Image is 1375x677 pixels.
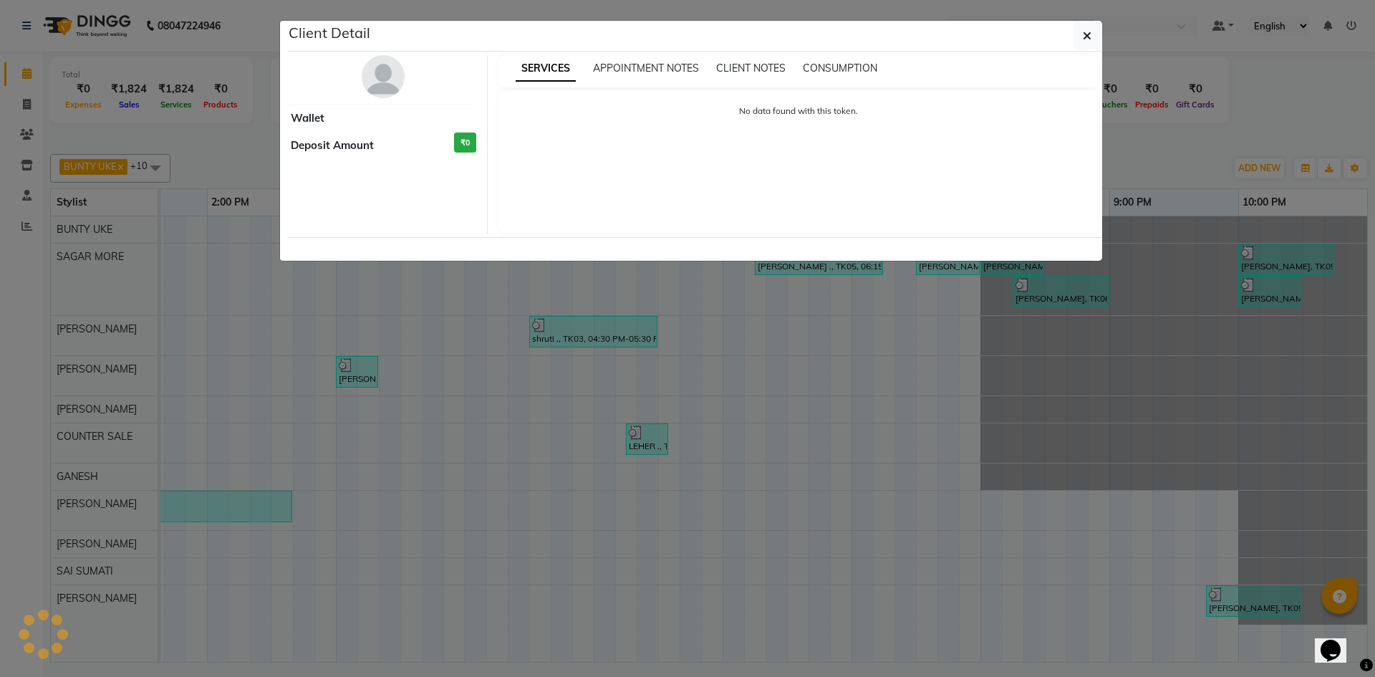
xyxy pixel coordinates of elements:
[803,62,877,75] span: CONSUMPTION
[289,22,370,44] h5: Client Detail
[291,138,374,154] span: Deposit Amount
[1315,620,1361,663] iframe: chat widget
[513,105,1085,117] p: No data found with this token.
[362,55,405,98] img: avatar
[454,133,476,153] h3: ₹0
[291,110,324,127] span: Wallet
[593,62,699,75] span: APPOINTMENT NOTES
[516,56,576,82] span: SERVICES
[716,62,786,75] span: CLIENT NOTES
